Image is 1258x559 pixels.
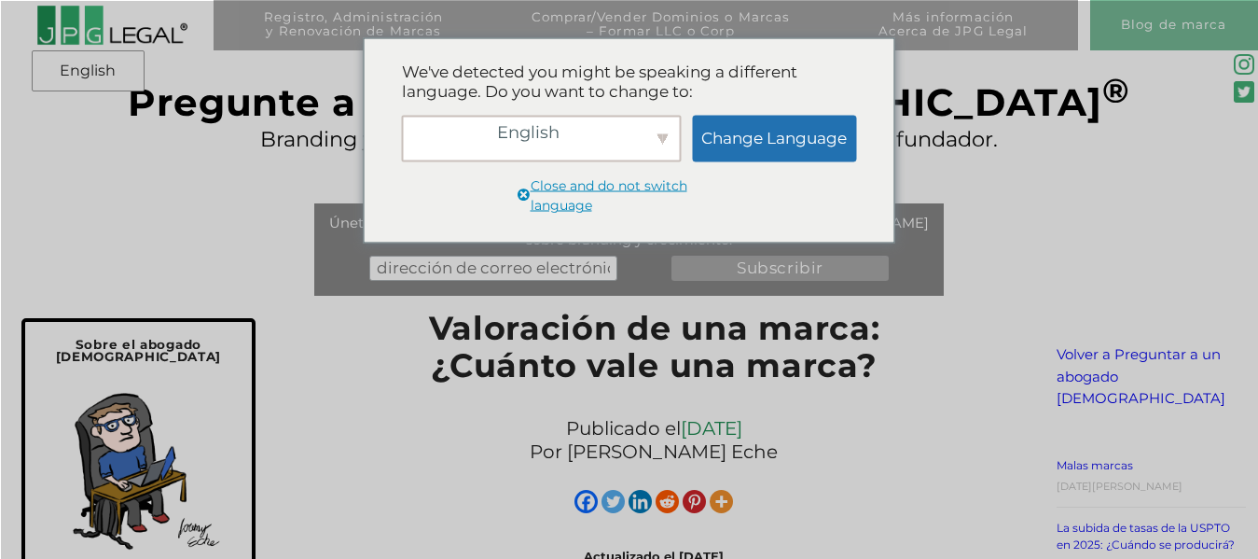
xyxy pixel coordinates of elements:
a: Pinterest [683,490,706,513]
a: Malas marcas [1057,458,1133,472]
input: dirección de correo electrónico [369,256,617,281]
h1: Valoración de una marca: ¿Cuánto vale una marca? [378,310,932,395]
input: Subscribir [671,256,889,281]
a: Reddit [656,490,679,513]
a: Registro, Administracióny Renovación de Marcas [227,10,481,61]
img: Twitter_Social_Icon_Rounded_Square_Color-mid-green3-90.png [1234,81,1254,102]
span: Sobre el abogado [DEMOGRAPHIC_DATA] [56,337,222,364]
a: Twitter [601,490,625,513]
a: Volver a Preguntar a un abogado [DEMOGRAPHIC_DATA] [1057,345,1225,407]
span: Close and do not switch language [516,186,531,209]
a: Linkedin [629,490,652,513]
a: Change Language [692,115,856,161]
div: Publicado el [378,412,932,468]
a: Más informaciónAcerca de JPG Legal [840,10,1065,61]
a: [DATE] [681,417,742,440]
a: Facebook [574,490,598,513]
div: English [402,115,682,161]
p: Por [PERSON_NAME] Eche [387,440,922,464]
a: Comprar/Vender Dominios o Marcas– Formar LLC o Corp [493,10,827,61]
img: 2016-logo-black-letters-3-r.png [36,5,187,46]
a: Más [710,490,733,513]
span: Close and do not switch language [531,175,743,216]
img: glyph-logo_May2016-green3-90.png [1234,54,1254,75]
div: Únete a los más de 5.000 suscriptores que reciben consejos gratuitos [PERSON_NAME] sobre branding... [319,215,939,248]
a: La subida de tasas de la USPTO en 2025: ¿Cuándo se producirá? [1057,521,1235,552]
div: We've detected you might be speaking a different language. Do you want to change to: [402,62,857,102]
a: English [37,54,139,88]
a: Close and do not switch language [516,175,743,218]
time: [DATE][PERSON_NAME] [1057,480,1182,493]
